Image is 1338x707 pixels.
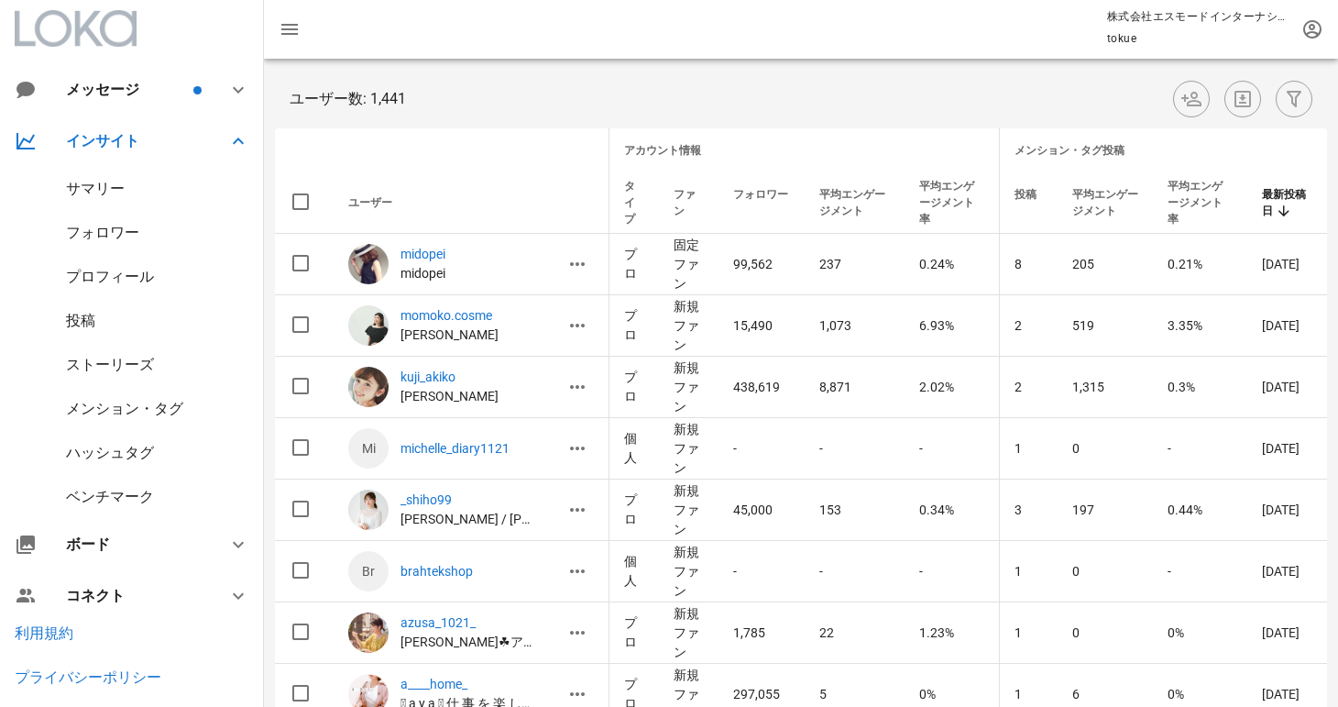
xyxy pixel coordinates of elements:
[348,305,389,346] img: momoko.cosme
[348,490,389,530] img: _shiho99
[1153,480,1247,541] td: 0.44%
[819,188,885,217] span: 平均エンゲージメント
[1247,541,1327,602] td: [DATE]
[66,356,154,373] a: ストーリーズ
[348,367,389,407] img: kuji_akiko
[718,602,804,664] td: 1,785
[905,480,999,541] td: 0.34%
[674,188,696,217] span: ファン
[15,668,161,686] a: プライバシーポリシー
[674,238,699,291] span: 固定ファン
[400,306,532,326] a: momoko.cosme
[348,551,389,591] span: Br
[805,234,905,295] td: 237
[348,244,389,284] img: midopei
[905,234,999,295] td: 0.24%
[1247,357,1327,418] td: [DATE]
[733,188,788,201] span: フォロワー
[624,370,637,403] span: プロ
[66,268,154,285] a: プロフィール
[805,357,905,418] td: 8,871
[1058,480,1153,541] td: 197
[674,606,699,659] span: 新規ファン
[624,492,637,526] span: プロ
[805,295,905,357] td: 1,073
[674,422,699,475] span: 新規ファン
[400,368,532,387] a: kuji_akiko
[400,387,532,406] p: 久慈暁子
[718,357,804,418] td: 438,619
[400,562,532,581] a: brahtekshop
[624,554,637,588] span: 個人
[999,234,1058,295] td: 8
[66,180,125,197] a: サマリー
[348,613,389,653] img: azusa_1021_
[1058,602,1153,664] td: 0
[1058,234,1153,295] td: 205
[718,234,804,295] td: 99,562
[1247,602,1327,664] td: [DATE]
[1058,418,1153,480] td: 0
[1247,234,1327,295] td: [DATE]
[624,247,637,281] span: プロ
[400,675,532,694] a: a____home_
[624,431,637,465] span: 個人
[400,264,532,283] p: midopei
[400,613,532,633] a: azusa_1021_
[66,400,183,417] a: メンション・タグ
[624,308,637,342] span: プロ
[1014,188,1036,201] span: 投稿
[348,428,389,469] span: Mi
[1153,418,1247,480] td: -
[348,196,392,209] span: ユーザー
[400,633,532,652] p: あずさ☘︎アラフォーママコーデ
[1168,180,1223,226] span: 平均エンゲージメント率
[999,357,1058,418] td: 2
[999,128,1327,172] th: メンション・タグ投稿
[674,360,699,414] span: 新規ファン
[15,624,73,642] a: 利用規約
[718,541,804,602] td: -
[718,418,804,480] td: -
[400,439,532,458] p: michelle_diary1121
[1153,295,1247,357] td: 3.35%
[1107,29,1290,48] p: tokue
[400,510,532,529] p: 紫帆 / shihochannel
[999,295,1058,357] td: 2
[609,128,999,172] th: アカウント情報
[624,615,637,649] span: プロ
[805,602,905,664] td: 22
[1058,357,1153,418] td: 1,315
[905,541,999,602] td: -
[193,86,202,94] span: バッジ
[905,295,999,357] td: 6.93%
[1058,541,1153,602] td: 0
[400,245,532,264] p: midopei
[905,418,999,480] td: -
[999,480,1058,541] td: 3
[66,312,95,329] a: 投稿
[805,541,905,602] td: -
[1153,357,1247,418] td: 0.3%
[624,180,635,226] span: タイプ
[805,418,905,480] td: -
[400,326,532,345] p: 川上 桃子
[1072,188,1138,217] span: 平均エンゲージメント
[66,444,154,461] a: ハッシュタグ
[905,357,999,418] td: 2.02%
[1153,541,1247,602] td: -
[400,491,532,510] a: _shiho99
[674,299,699,352] span: 新規ファン
[66,132,205,149] div: インサイト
